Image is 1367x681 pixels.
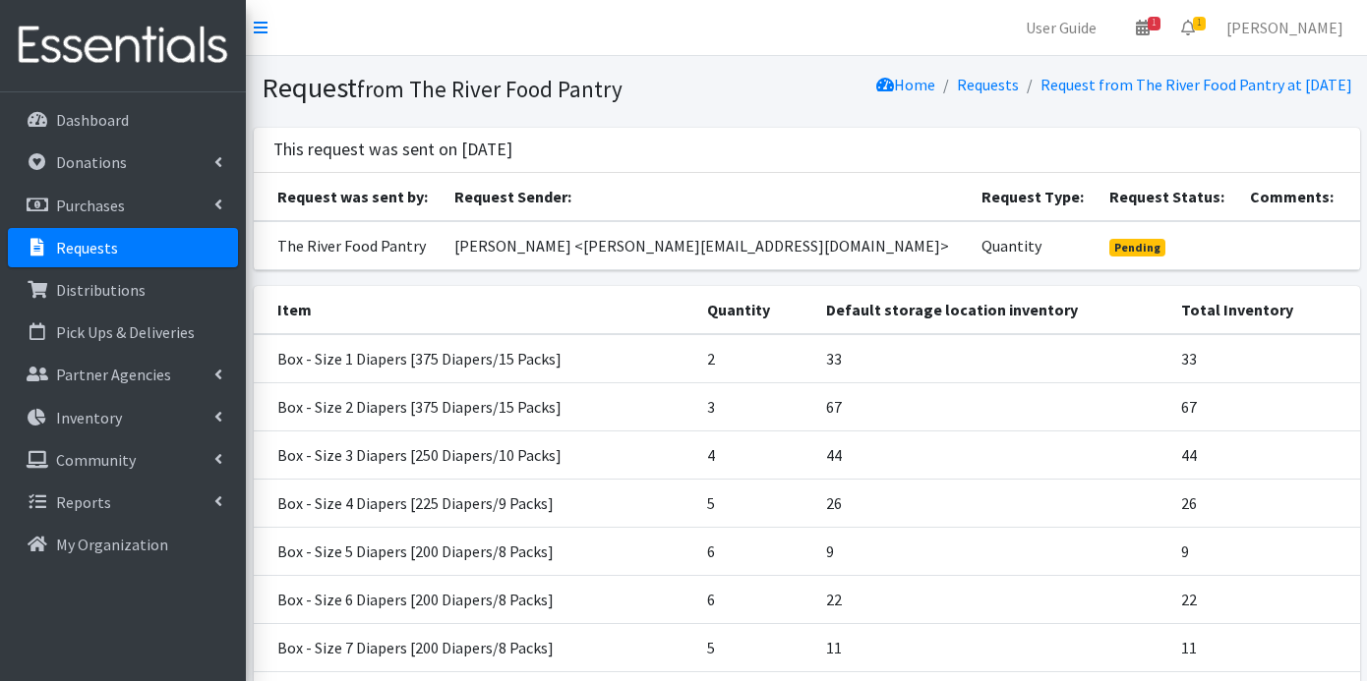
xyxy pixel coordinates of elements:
[56,322,195,342] p: Pick Ups & Deliveries
[8,270,238,310] a: Distributions
[814,623,1169,671] td: 11
[8,312,238,352] a: Pick Ups & Deliveries
[1109,239,1165,256] span: Pending
[1211,8,1359,47] a: [PERSON_NAME]
[1169,575,1359,623] td: 22
[876,75,935,94] a: Home
[8,482,238,522] a: Reports
[1169,430,1359,479] td: 44
[1120,8,1165,47] a: 1
[695,430,814,479] td: 4
[1010,8,1112,47] a: User Guide
[695,334,814,383] td: 2
[1098,173,1238,221] th: Request Status:
[1040,75,1352,94] a: Request from The River Food Pantry at [DATE]
[957,75,1019,94] a: Requests
[970,173,1098,221] th: Request Type:
[56,535,168,554] p: My Organization
[56,152,127,172] p: Donations
[56,238,118,257] p: Requests
[8,100,238,140] a: Dashboard
[8,355,238,394] a: Partner Agencies
[1169,286,1359,334] th: Total Inventory
[56,450,136,470] p: Community
[254,430,696,479] td: Box - Size 3 Diapers [250 Diapers/10 Packs]
[8,13,238,79] img: HumanEssentials
[970,221,1098,270] td: Quantity
[8,228,238,267] a: Requests
[262,71,800,105] h1: Request
[695,575,814,623] td: 6
[8,525,238,564] a: My Organization
[254,623,696,671] td: Box - Size 7 Diapers [200 Diapers/8 Packs]
[1169,479,1359,527] td: 26
[1193,17,1206,30] span: 1
[56,280,146,300] p: Distributions
[56,110,129,130] p: Dashboard
[56,365,171,384] p: Partner Agencies
[273,140,512,160] h3: This request was sent on [DATE]
[814,430,1169,479] td: 44
[254,382,696,430] td: Box - Size 2 Diapers [375 Diapers/15 Packs]
[695,527,814,575] td: 6
[1148,17,1160,30] span: 1
[814,575,1169,623] td: 22
[56,196,125,215] p: Purchases
[814,334,1169,383] td: 33
[8,186,238,225] a: Purchases
[695,479,814,527] td: 5
[8,440,238,480] a: Community
[814,286,1169,334] th: Default storage location inventory
[8,398,238,437] a: Inventory
[814,527,1169,575] td: 9
[254,334,696,383] td: Box - Size 1 Diapers [375 Diapers/15 Packs]
[56,408,122,427] p: Inventory
[8,142,238,182] a: Donations
[1169,382,1359,430] td: 67
[695,286,814,334] th: Quantity
[357,75,623,103] small: from The River Food Pantry
[695,382,814,430] td: 3
[814,382,1169,430] td: 67
[254,173,443,221] th: Request was sent by:
[1238,173,1359,221] th: Comments:
[814,479,1169,527] td: 26
[56,492,111,512] p: Reports
[1165,8,1211,47] a: 1
[695,623,814,671] td: 5
[443,173,970,221] th: Request Sender:
[1169,623,1359,671] td: 11
[254,575,696,623] td: Box - Size 6 Diapers [200 Diapers/8 Packs]
[254,479,696,527] td: Box - Size 4 Diapers [225 Diapers/9 Packs]
[443,221,970,270] td: [PERSON_NAME] <[PERSON_NAME][EMAIL_ADDRESS][DOMAIN_NAME]>
[254,527,696,575] td: Box - Size 5 Diapers [200 Diapers/8 Packs]
[254,286,696,334] th: Item
[254,221,443,270] td: The River Food Pantry
[1169,527,1359,575] td: 9
[1169,334,1359,383] td: 33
